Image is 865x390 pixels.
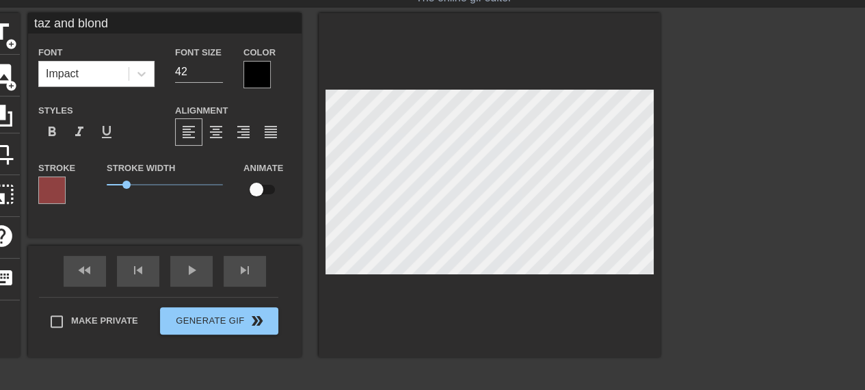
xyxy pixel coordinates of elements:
[237,262,253,278] span: skip_next
[77,262,93,278] span: fast_rewind
[38,46,62,60] label: Font
[165,313,273,329] span: Generate Gif
[71,124,88,140] span: format_italic
[44,124,60,140] span: format_bold
[5,38,17,50] span: add_circle
[263,124,279,140] span: format_align_justify
[235,124,252,140] span: format_align_right
[107,161,175,175] label: Stroke Width
[160,307,278,335] button: Generate Gif
[71,314,138,328] span: Make Private
[249,313,265,329] span: double_arrow
[46,66,79,82] div: Impact
[38,104,73,118] label: Styles
[38,161,75,175] label: Stroke
[243,46,276,60] label: Color
[175,46,222,60] label: Font Size
[98,124,115,140] span: format_underline
[181,124,197,140] span: format_align_left
[175,104,228,118] label: Alignment
[5,80,17,92] span: add_circle
[208,124,224,140] span: format_align_center
[130,262,146,278] span: skip_previous
[183,262,200,278] span: play_arrow
[243,161,283,175] label: Animate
